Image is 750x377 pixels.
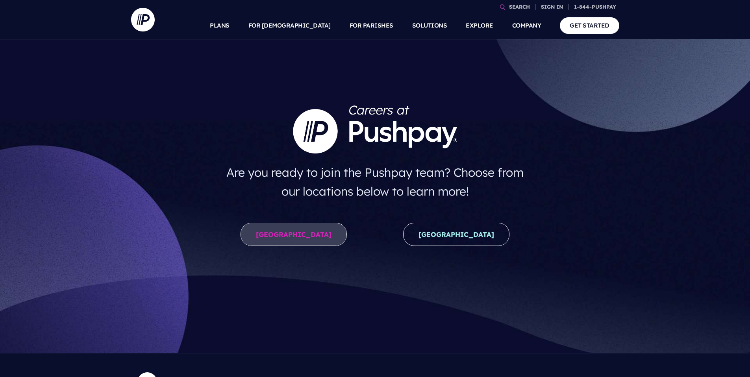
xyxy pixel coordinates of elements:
a: COMPANY [512,12,541,39]
a: FOR [DEMOGRAPHIC_DATA] [248,12,331,39]
a: EXPLORE [466,12,493,39]
h4: Are you ready to join the Pushpay team? Choose from our locations below to learn more! [219,160,531,204]
a: FOR PARISHES [350,12,393,39]
a: [GEOGRAPHIC_DATA] [403,223,509,246]
a: GET STARTED [560,17,619,33]
a: PLANS [210,12,230,39]
a: [GEOGRAPHIC_DATA] [241,223,347,246]
a: SOLUTIONS [412,12,447,39]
